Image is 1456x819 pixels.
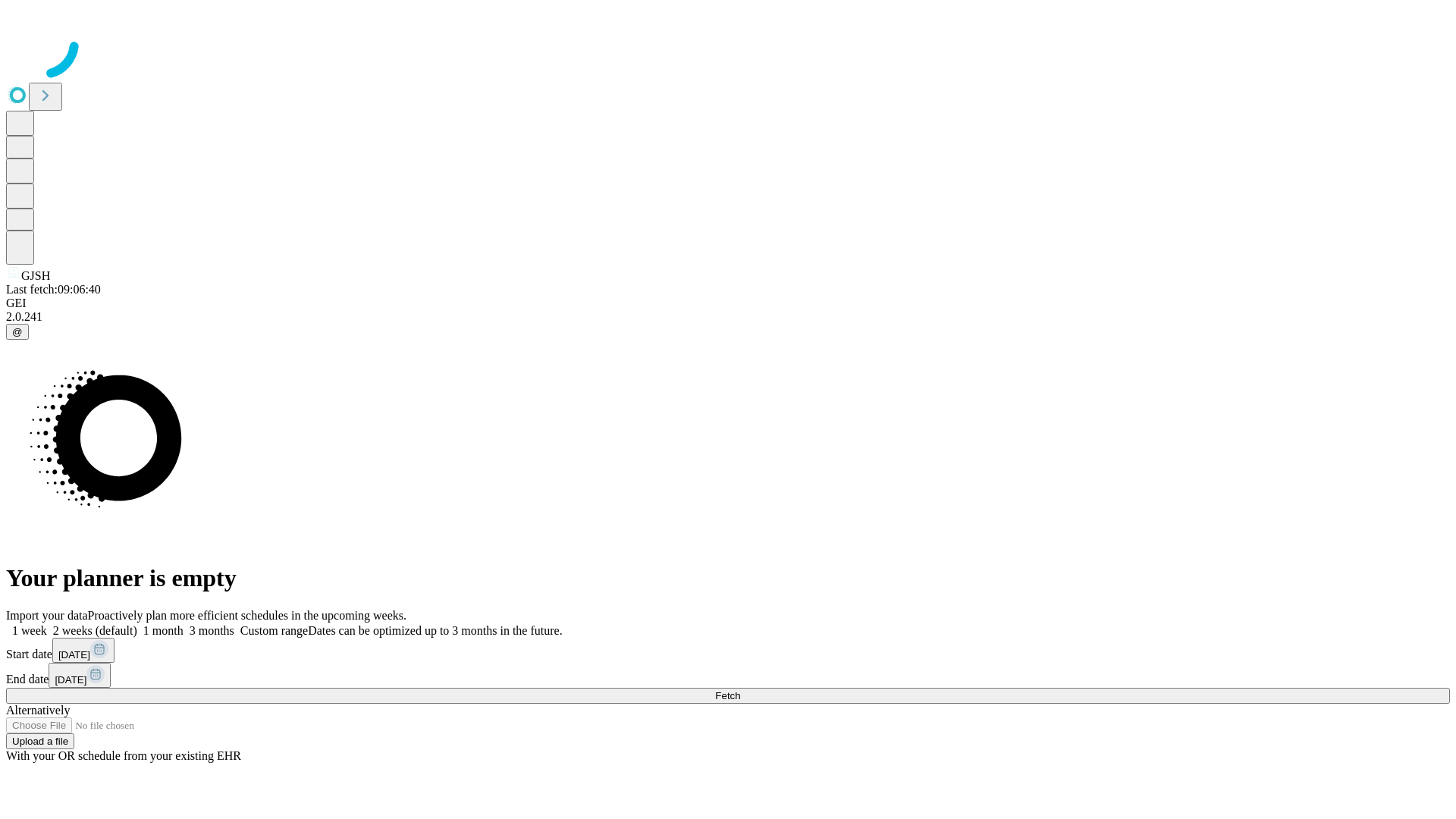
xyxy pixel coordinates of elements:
[6,297,1450,310] div: GEI
[58,649,90,661] span: [DATE]
[6,688,1450,704] button: Fetch
[715,690,740,701] span: Fetch
[308,624,562,637] span: Dates can be optimized up to 3 months in the future.
[6,564,1450,592] h1: Your planner is empty
[49,663,111,688] button: [DATE]
[190,624,234,637] span: 3 months
[143,624,184,637] span: 1 month
[12,624,47,637] span: 1 week
[6,324,29,340] button: @
[6,663,1450,688] div: End date
[52,638,115,663] button: [DATE]
[12,326,23,337] span: @
[55,674,86,686] span: [DATE]
[6,609,88,622] span: Import your data
[6,638,1450,663] div: Start date
[240,624,308,637] span: Custom range
[88,609,406,622] span: Proactively plan more efficient schedules in the upcoming weeks.
[6,283,101,296] span: Last fetch: 09:06:40
[53,624,137,637] span: 2 weeks (default)
[6,310,1450,324] div: 2.0.241
[21,269,50,282] span: GJSH
[6,704,70,717] span: Alternatively
[6,733,74,749] button: Upload a file
[6,749,241,762] span: With your OR schedule from your existing EHR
